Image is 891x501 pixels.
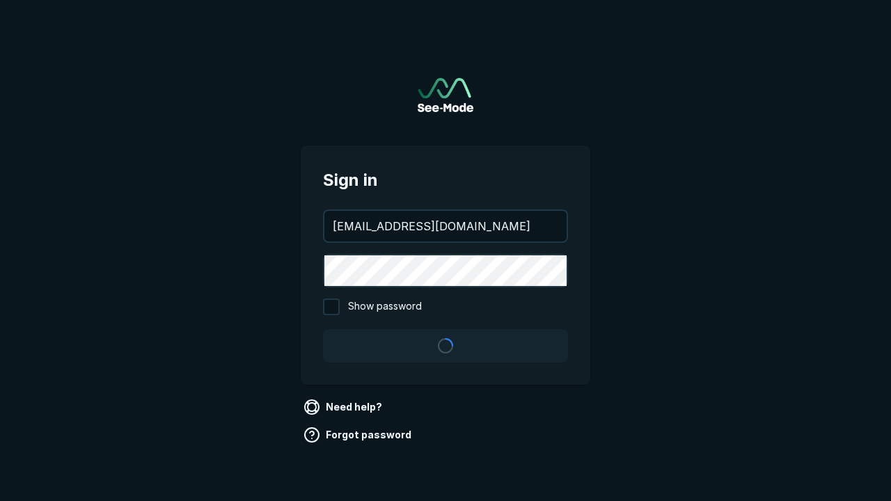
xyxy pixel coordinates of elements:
a: Forgot password [301,424,417,446]
span: Show password [348,299,422,315]
img: See-Mode Logo [418,78,473,112]
input: your@email.com [324,211,567,241]
a: Go to sign in [418,78,473,112]
a: Need help? [301,396,388,418]
span: Sign in [323,168,568,193]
